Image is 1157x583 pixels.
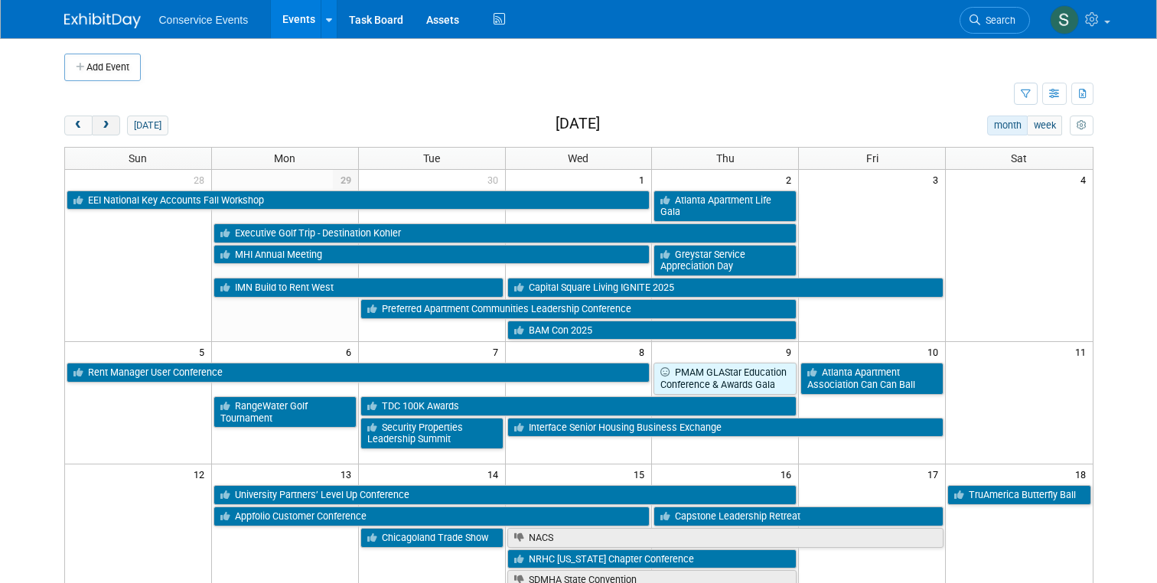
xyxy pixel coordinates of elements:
[360,418,504,449] a: Security Properties Leadership Summit
[632,464,651,484] span: 15
[192,464,211,484] span: 12
[213,223,797,243] a: Executive Golf Trip - Destination Kohler
[926,342,945,361] span: 10
[67,363,650,383] a: Rent Manager User Conference
[507,528,944,548] a: NACS
[716,152,735,164] span: Thu
[1050,5,1079,34] img: Savannah Doctor
[274,152,295,164] span: Mon
[360,528,504,548] a: Chicagoland Trade Show
[556,116,600,132] h2: [DATE]
[64,13,141,28] img: ExhibitDay
[960,7,1030,34] a: Search
[507,278,944,298] a: Capital Square Living IGNITE 2025
[333,170,358,189] span: 29
[980,15,1015,26] span: Search
[507,549,797,569] a: NRHC [US_STATE] Chapter Conference
[213,245,650,265] a: MHI Annual Meeting
[344,342,358,361] span: 6
[213,396,357,428] a: RangeWater Golf Tournament
[507,418,944,438] a: Interface Senior Housing Business Exchange
[653,506,944,526] a: Capstone Leadership Retreat
[931,170,945,189] span: 3
[1074,464,1093,484] span: 18
[653,245,797,276] a: Greystar Service Appreciation Day
[1027,116,1062,135] button: week
[653,191,797,222] a: Atlanta Apartment Life Gala
[486,170,505,189] span: 30
[213,506,650,526] a: Appfolio Customer Conference
[1077,121,1087,131] i: Personalize Calendar
[866,152,878,164] span: Fri
[800,363,944,394] a: Atlanta Apartment Association Can Can Ball
[213,278,504,298] a: IMN Build to Rent West
[784,342,798,361] span: 9
[486,464,505,484] span: 14
[127,116,168,135] button: [DATE]
[360,299,797,319] a: Preferred Apartment Communities Leadership Conference
[1074,342,1093,361] span: 11
[1070,116,1093,135] button: myCustomButton
[637,170,651,189] span: 1
[67,191,650,210] a: EEI National Key Accounts Fall Workshop
[339,464,358,484] span: 13
[568,152,588,164] span: Wed
[926,464,945,484] span: 17
[423,152,440,164] span: Tue
[64,54,141,81] button: Add Event
[192,170,211,189] span: 28
[213,485,797,505] a: University Partners’ Level Up Conference
[507,321,797,340] a: BAM Con 2025
[92,116,120,135] button: next
[64,116,93,135] button: prev
[653,363,797,394] a: PMAM GLAStar Education Conference & Awards Gala
[637,342,651,361] span: 8
[197,342,211,361] span: 5
[779,464,798,484] span: 16
[159,14,249,26] span: Conservice Events
[987,116,1028,135] button: month
[1079,170,1093,189] span: 4
[129,152,147,164] span: Sun
[360,396,797,416] a: TDC 100K Awards
[784,170,798,189] span: 2
[1011,152,1027,164] span: Sat
[491,342,505,361] span: 7
[947,485,1090,505] a: TruAmerica Butterfly Ball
